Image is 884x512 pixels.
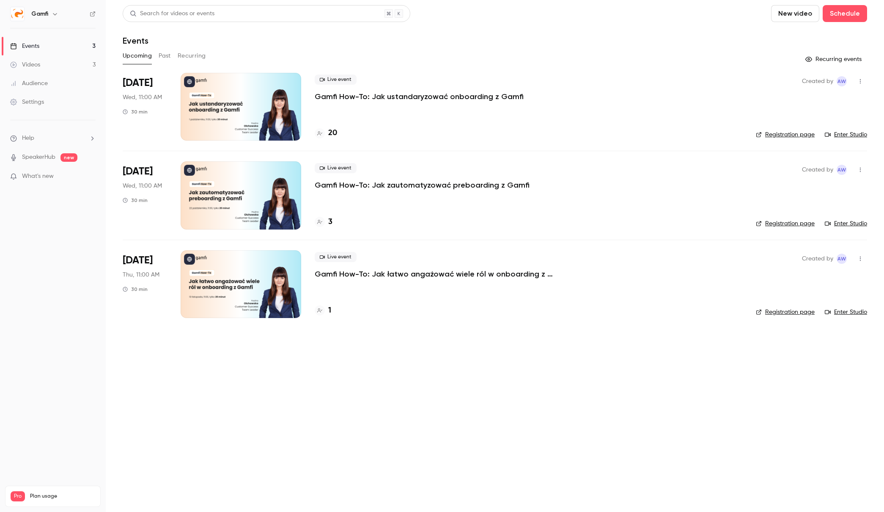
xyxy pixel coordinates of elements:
[837,76,846,86] span: AW
[30,493,95,500] span: Plan usage
[178,49,206,63] button: Recurring
[756,219,815,228] a: Registration page
[315,75,357,85] span: Live event
[10,61,40,69] div: Videos
[123,108,148,115] div: 30 min
[315,305,331,316] a: 1
[123,76,153,90] span: [DATE]
[315,180,530,190] a: Gamfi How-To: Jak zautomatyzować preboarding z Gamfi
[315,216,332,228] a: 3
[837,165,847,175] span: Anita Wojtaś-Jakubowska
[123,250,167,318] div: Nov 13 Thu, 11:00 AM (Europe/Warsaw)
[123,161,167,229] div: Oct 22 Wed, 11:00 AM (Europe/Warsaw)
[823,5,867,22] button: Schedule
[315,163,357,173] span: Live event
[10,134,96,143] li: help-dropdown-opener
[123,182,162,190] span: Wed, 11:00 AM
[10,42,39,50] div: Events
[837,254,847,264] span: Anita Wojtaś-Jakubowska
[60,153,77,162] span: new
[315,252,357,262] span: Live event
[11,7,24,21] img: Gamfi
[130,9,214,18] div: Search for videos or events
[315,127,337,139] a: 20
[771,5,819,22] button: New video
[159,49,171,63] button: Past
[22,172,54,181] span: What's new
[837,165,846,175] span: AW
[837,76,847,86] span: Anita Wojtaś-Jakubowska
[10,79,48,88] div: Audience
[315,91,524,102] a: Gamfi How-To: Jak ustandaryzować onboarding z Gamfi
[825,219,867,228] a: Enter Studio
[315,269,568,279] a: Gamfi How-To: Jak łatwo angażować wiele ról w onboarding z Gamfi
[123,73,167,141] div: Oct 1 Wed, 11:00 AM (Europe/Warsaw)
[123,36,148,46] h1: Events
[10,98,44,106] div: Settings
[328,216,332,228] h4: 3
[756,130,815,139] a: Registration page
[328,305,331,316] h4: 1
[328,127,337,139] h4: 20
[123,271,159,279] span: Thu, 11:00 AM
[123,49,152,63] button: Upcoming
[802,76,833,86] span: Created by
[123,165,153,178] span: [DATE]
[11,491,25,501] span: Pro
[756,308,815,316] a: Registration page
[123,286,148,293] div: 30 min
[31,10,48,18] h6: Gamfi
[123,197,148,204] div: 30 min
[802,53,867,66] button: Recurring events
[802,254,833,264] span: Created by
[837,254,846,264] span: AW
[825,308,867,316] a: Enter Studio
[825,130,867,139] a: Enter Studio
[123,254,153,267] span: [DATE]
[123,93,162,102] span: Wed, 11:00 AM
[802,165,833,175] span: Created by
[22,153,55,162] a: SpeakerHub
[22,134,34,143] span: Help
